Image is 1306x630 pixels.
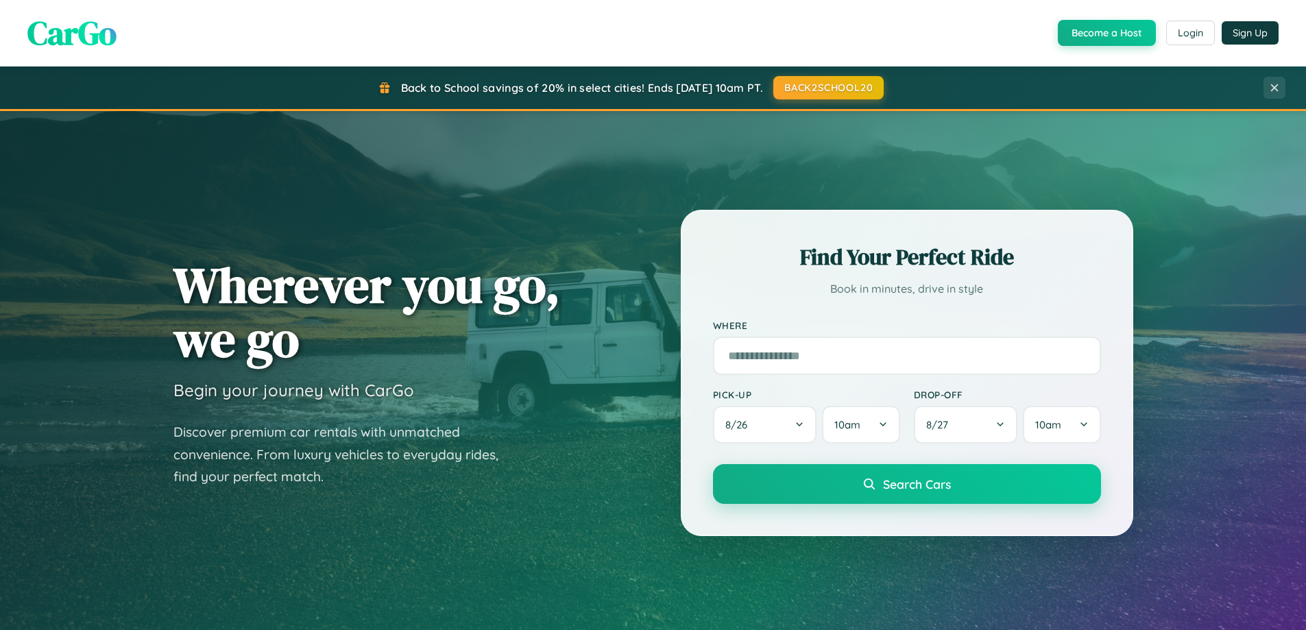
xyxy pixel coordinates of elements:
button: 10am [1023,406,1100,444]
span: 8 / 27 [926,418,955,431]
h2: Find Your Perfect Ride [713,242,1101,272]
h1: Wherever you go, we go [173,258,560,366]
button: Become a Host [1058,20,1156,46]
label: Drop-off [914,389,1101,400]
span: 10am [1035,418,1061,431]
h3: Begin your journey with CarGo [173,380,414,400]
button: 10am [822,406,899,444]
button: 8/26 [713,406,817,444]
button: Login [1166,21,1215,45]
span: 8 / 26 [725,418,754,431]
span: Search Cars [883,476,951,492]
label: Where [713,319,1101,331]
span: Back to School savings of 20% in select cities! Ends [DATE] 10am PT. [401,81,763,95]
button: Sign Up [1222,21,1279,45]
button: 8/27 [914,406,1018,444]
span: 10am [834,418,860,431]
p: Discover premium car rentals with unmatched convenience. From luxury vehicles to everyday rides, ... [173,421,516,488]
p: Book in minutes, drive in style [713,279,1101,299]
label: Pick-up [713,389,900,400]
span: CarGo [27,10,117,56]
button: Search Cars [713,464,1101,504]
button: BACK2SCHOOL20 [773,76,884,99]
